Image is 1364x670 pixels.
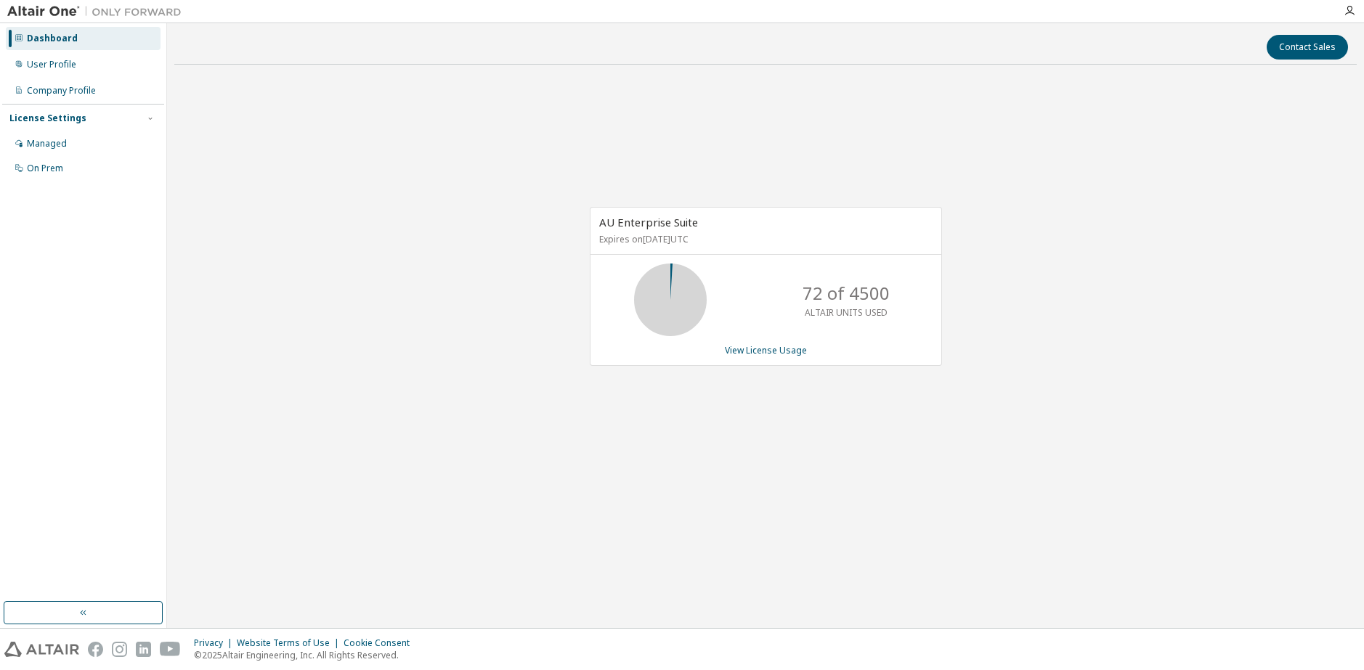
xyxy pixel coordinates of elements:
[237,637,344,649] div: Website Terms of Use
[9,113,86,124] div: License Settings
[1267,35,1348,60] button: Contact Sales
[27,138,67,150] div: Managed
[88,642,103,657] img: facebook.svg
[27,33,78,44] div: Dashboard
[112,642,127,657] img: instagram.svg
[7,4,189,19] img: Altair One
[27,163,63,174] div: On Prem
[599,233,929,245] p: Expires on [DATE] UTC
[136,642,151,657] img: linkedin.svg
[805,306,888,319] p: ALTAIR UNITS USED
[4,642,79,657] img: altair_logo.svg
[160,642,181,657] img: youtube.svg
[27,59,76,70] div: User Profile
[803,281,890,306] p: 72 of 4500
[344,637,418,649] div: Cookie Consent
[194,637,237,649] div: Privacy
[599,215,698,229] span: AU Enterprise Suite
[194,649,418,661] p: © 2025 Altair Engineering, Inc. All Rights Reserved.
[725,344,807,356] a: View License Usage
[27,85,96,97] div: Company Profile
